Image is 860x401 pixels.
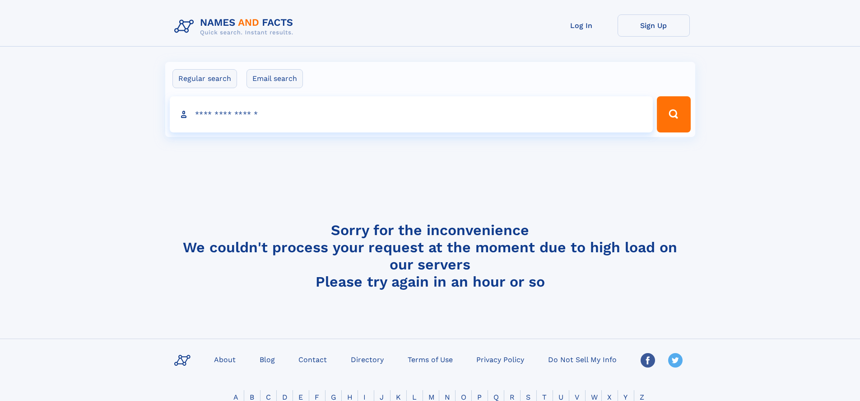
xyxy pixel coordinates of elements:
a: Privacy Policy [473,353,528,366]
img: Logo Names and Facts [171,14,301,39]
a: Do Not Sell My Info [544,353,620,366]
a: Sign Up [618,14,690,37]
a: Terms of Use [404,353,456,366]
a: Contact [295,353,330,366]
label: Regular search [172,69,237,88]
a: Blog [256,353,279,366]
h4: Sorry for the inconvenience We couldn't process your request at the moment due to high load on ou... [171,222,690,290]
img: Facebook [641,353,655,368]
button: Search Button [657,96,690,132]
label: Email search [246,69,303,88]
img: Twitter [668,353,683,368]
a: Log In [545,14,618,37]
a: Directory [347,353,387,366]
input: search input [170,96,653,132]
a: About [210,353,239,366]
